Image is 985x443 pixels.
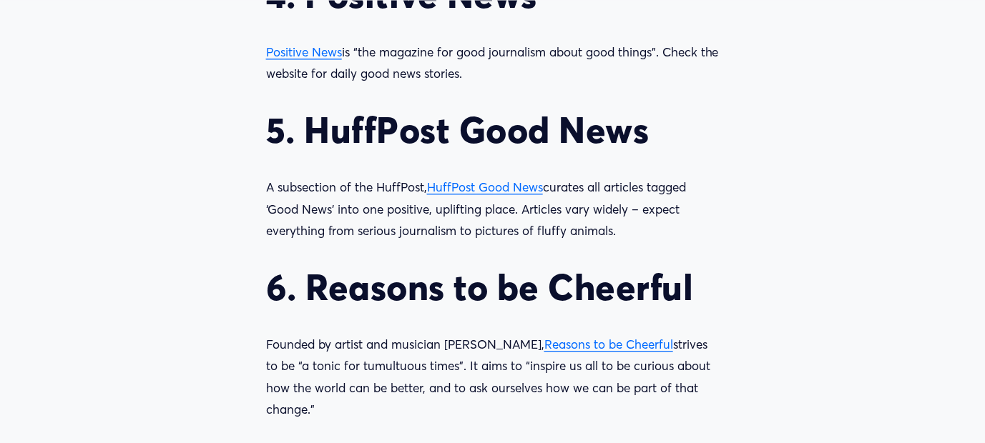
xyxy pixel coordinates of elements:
[427,179,543,194] a: HuffPost Good News
[544,337,673,352] a: Reasons to be Cheerful
[266,44,342,59] a: Positive News
[266,334,719,421] p: Founded by artist and musician [PERSON_NAME], strives to be “a tonic for tumultuous times”. It ai...
[266,176,719,242] p: A subsection of the HuffPost, curates all articles tagged ‘Good News’ into one positive, upliftin...
[266,267,719,309] h2: 6. Reasons to be Cheerful
[266,109,719,152] h2: 5. HuffPost Good News
[266,41,719,85] p: is “the magazine for good journalism about good things”. Check the website for daily good news st...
